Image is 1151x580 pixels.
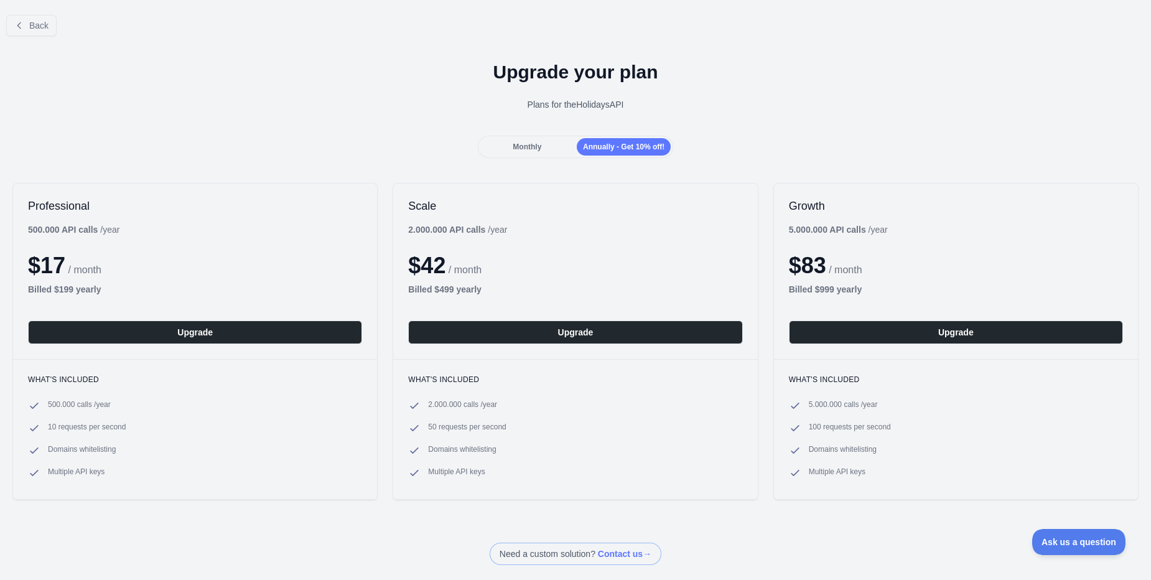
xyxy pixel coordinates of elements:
[789,253,826,278] span: $ 83
[408,199,742,213] h2: Scale
[408,225,485,235] b: 2.000.000 API calls
[789,225,866,235] b: 5.000.000 API calls
[789,223,888,236] div: / year
[408,223,507,236] div: / year
[1032,529,1126,555] iframe: Toggle Customer Support
[408,253,445,278] span: $ 42
[789,199,1123,213] h2: Growth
